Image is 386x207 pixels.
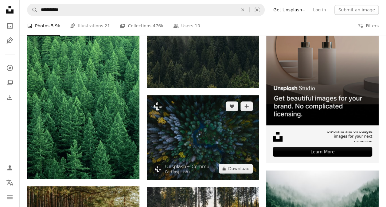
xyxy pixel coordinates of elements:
img: file-1715714113747-b8b0561c490eimage [266,13,379,125]
button: Filters [358,16,379,36]
span: On-brand and on budget images for your next campaign [317,129,372,144]
span: 10 [195,22,200,29]
a: Unsplash+ [171,170,191,174]
a: an aerial view of a forest with a river running through it [147,135,259,140]
a: Illustrations [4,34,16,47]
a: Users 10 [173,16,200,36]
div: For [165,170,216,175]
img: an aerial view of a forest with a river running through it [147,95,259,179]
a: Collections [4,76,16,89]
button: Download [219,164,253,174]
button: Visual search [250,4,264,16]
img: aerial view of pine trees in mist [147,13,259,88]
img: Go to Unsplash+ Community's profile [153,164,163,174]
a: Home — Unsplash [4,4,16,17]
a: Illustrations 21 [70,16,110,36]
div: Learn More [273,147,372,157]
a: Explore [4,62,16,74]
img: file-1631678316303-ed18b8b5cb9cimage [273,132,283,142]
img: Firs belong to a genus of 39 species of coniferous trees. They are found throughout the northern ... [27,13,139,178]
a: aerial view of pine trees in mist [147,48,259,53]
form: Find visuals sitewide [27,4,265,16]
button: Submit an image [334,5,379,15]
a: Collections 476k [120,16,163,36]
button: Like [226,101,238,111]
button: Clear [236,4,249,16]
a: Download History [4,91,16,103]
a: Get Unsplash+ [270,5,309,15]
a: On-brand and on budget images for your next campaignLearn More [266,13,379,163]
button: Add to Collection [240,101,253,111]
span: 476k [153,22,163,29]
a: Unsplash+ Community [165,164,216,170]
a: Firs belong to a genus of 39 species of coniferous trees. They are found throughout the northern ... [27,93,139,98]
button: Search Unsplash [27,4,38,16]
span: 21 [105,22,110,29]
a: Photos [4,20,16,32]
button: Language [4,176,16,189]
a: Log in [309,5,329,15]
a: Log in / Sign up [4,162,16,174]
button: Menu [4,191,16,203]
